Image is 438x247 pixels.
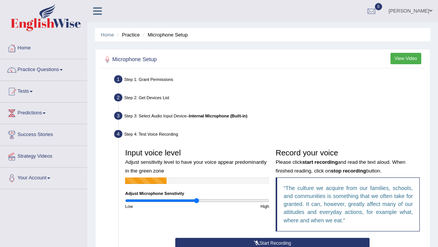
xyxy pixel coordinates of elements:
[111,92,427,106] div: Step 2: Get Devices List
[111,110,427,124] div: Step 3: Select Audio Input Device
[0,103,87,122] a: Predictions
[331,168,366,174] b: stop recording
[115,31,140,38] li: Practice
[125,190,184,196] label: Adjust Microphone Senstivity
[125,149,269,174] h3: Input voice level
[0,59,87,78] a: Practice Questions
[284,185,413,223] q: The culture we acquire from our families, schools, and communities is something that we often tak...
[0,124,87,143] a: Success Stories
[187,114,248,118] span: –
[276,159,405,173] small: Please click and read the text aloud. When finished reading, click on button.
[0,38,87,57] a: Home
[197,203,273,209] div: High
[302,159,338,165] b: start recording
[390,53,421,64] button: View Video
[125,159,267,173] small: Adjust sensitivity level to have your voice appear predominantly in the green zone
[0,146,87,165] a: Strategy Videos
[0,168,87,187] a: Your Account
[101,32,114,38] a: Home
[111,128,427,142] div: Step 4: Test Voice Recording
[111,73,427,87] div: Step 1: Grant Permissions
[0,81,87,100] a: Tests
[189,114,248,118] b: Internal Microphone (Built-in)
[122,203,197,209] div: Low
[103,55,301,65] h2: Microphone Setup
[375,3,382,10] span: 0
[141,31,188,38] li: Microphone Setup
[276,149,420,174] h3: Record your voice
